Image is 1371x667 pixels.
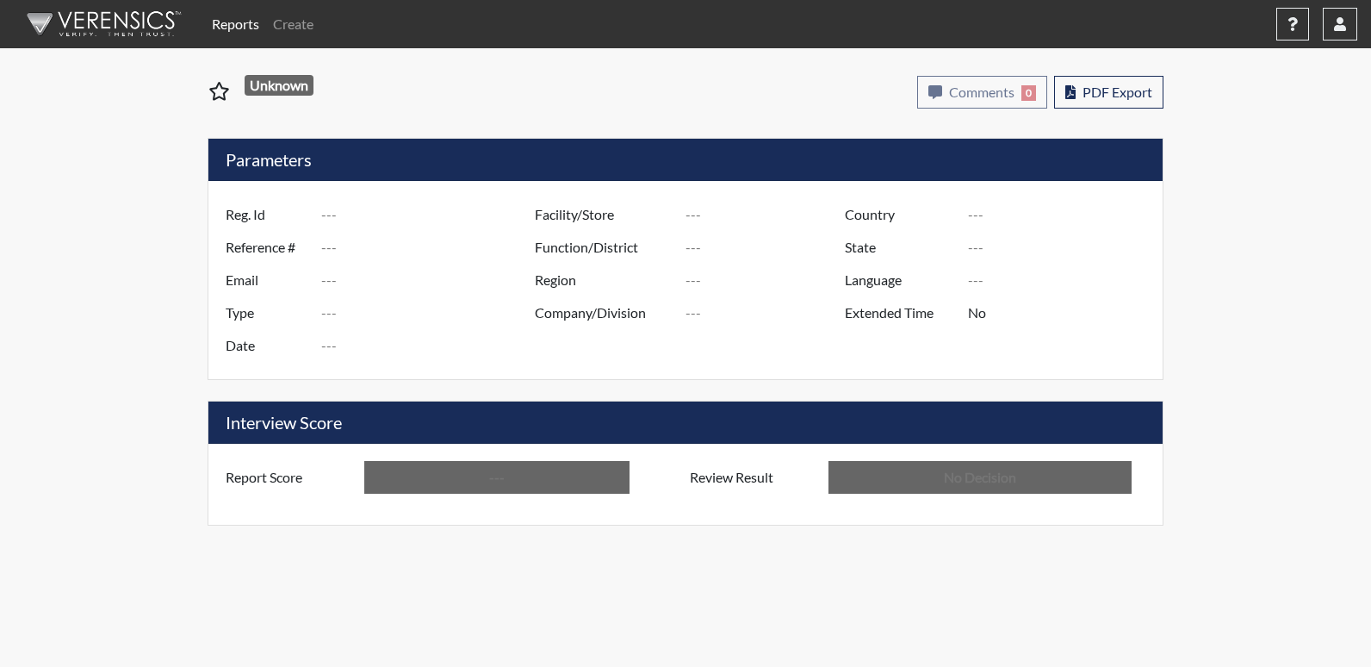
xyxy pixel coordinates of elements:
[968,198,1158,231] input: ---
[208,402,1163,444] h5: Interview Score
[828,461,1132,494] input: No Decision
[832,198,968,231] label: Country
[949,84,1014,100] span: Comments
[213,231,321,264] label: Reference #
[213,296,321,329] label: Type
[213,264,321,296] label: Email
[1083,84,1152,100] span: PDF Export
[685,264,849,296] input: ---
[266,7,320,41] a: Create
[522,296,685,329] label: Company/Division
[321,198,539,231] input: ---
[685,296,849,329] input: ---
[321,231,539,264] input: ---
[321,329,539,362] input: ---
[208,139,1163,181] h5: Parameters
[245,75,314,96] span: Unknown
[522,231,685,264] label: Function/District
[213,198,321,231] label: Reg. Id
[832,296,968,329] label: Extended Time
[213,329,321,362] label: Date
[522,264,685,296] label: Region
[968,231,1158,264] input: ---
[968,264,1158,296] input: ---
[968,296,1158,329] input: ---
[205,7,266,41] a: Reports
[522,198,685,231] label: Facility/Store
[321,264,539,296] input: ---
[917,76,1047,109] button: Comments0
[1054,76,1163,109] button: PDF Export
[213,461,364,494] label: Report Score
[1021,85,1036,101] span: 0
[685,198,849,231] input: ---
[832,264,968,296] label: Language
[832,231,968,264] label: State
[364,461,630,494] input: ---
[321,296,539,329] input: ---
[685,231,849,264] input: ---
[677,461,828,494] label: Review Result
